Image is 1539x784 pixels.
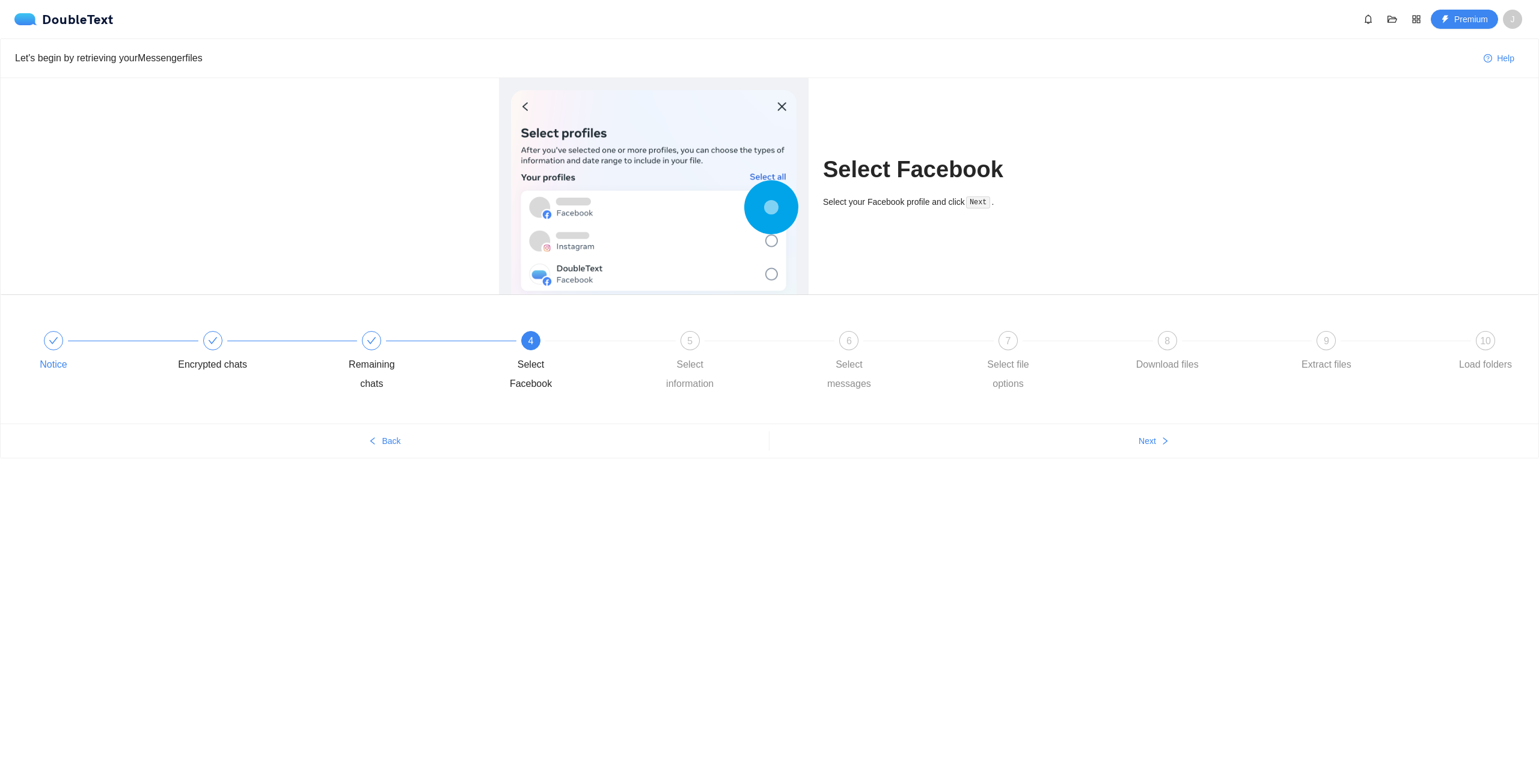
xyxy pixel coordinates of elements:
div: Select Facebook [496,355,566,394]
span: question-circle [1484,54,1492,64]
span: J [1511,10,1515,29]
span: 8 [1164,336,1170,346]
button: folder-open [1383,10,1402,29]
button: leftBack [1,431,769,451]
span: right [1161,437,1169,446]
div: Encrypted chats [178,331,337,374]
div: Encrypted chats [178,355,247,374]
div: 5Select information [655,331,815,394]
span: check [208,336,218,345]
div: Select file options [973,355,1043,394]
div: Select information [655,355,725,394]
span: Back [382,434,400,448]
span: folder-open [1383,14,1401,24]
span: appstore [1407,14,1425,24]
div: Extract files [1302,355,1351,374]
span: left [369,437,377,446]
div: Remaining chats [337,355,406,394]
span: 10 [1480,336,1491,346]
div: Load folders [1459,355,1512,374]
a: logoDoubleText [14,13,114,25]
div: Download files [1136,355,1199,374]
span: 9 [1324,336,1329,346]
span: bell [1359,14,1377,24]
code: Next [966,196,990,208]
button: question-circleHelp [1474,49,1524,68]
div: Notice [19,331,178,374]
span: Premium [1454,13,1488,26]
div: Select messages [814,355,884,394]
span: 6 [846,336,852,346]
div: Remaining chats [337,331,496,394]
div: 8Download files [1133,331,1292,374]
div: 4Select Facebook [496,331,655,394]
span: 5 [687,336,693,346]
div: Let's begin by retrieving your Messenger files [15,50,1474,65]
h1: Select Facebook [823,156,1040,184]
span: Next [1139,434,1156,448]
div: DoubleText [14,13,114,25]
button: thunderboltPremium [1431,10,1498,29]
div: Select your Facebook profile and click . [823,195,1040,209]
img: logo [14,13,42,25]
button: Nextright [769,431,1538,451]
button: appstore [1407,10,1426,29]
button: bell [1359,10,1378,29]
div: Notice [40,355,67,374]
div: 10Load folders [1451,331,1520,374]
span: Help [1497,52,1514,65]
span: check [367,336,376,345]
div: 7Select file options [973,331,1133,394]
div: 9Extract files [1291,331,1451,374]
span: 7 [1006,336,1011,346]
span: 4 [528,336,534,346]
span: thunderbolt [1441,15,1449,25]
span: check [49,336,58,345]
div: 6Select messages [814,331,973,394]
